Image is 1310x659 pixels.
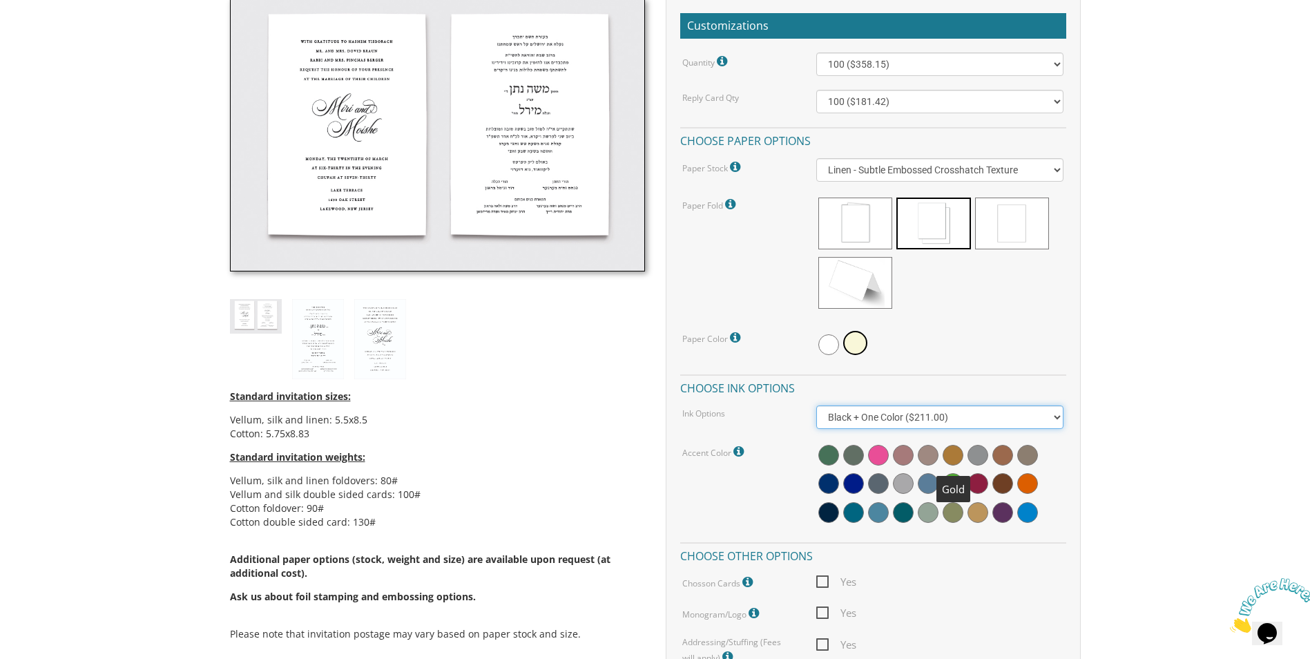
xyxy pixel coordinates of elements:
[680,374,1066,399] h4: Choose ink options
[230,590,476,603] span: Ask us about foil stamping and embossing options.
[682,158,744,176] label: Paper Stock
[6,6,91,60] img: Chat attention grabber
[680,542,1066,566] h4: Choose other options
[1224,573,1310,638] iframe: chat widget
[230,299,282,333] img: style1_thumb2.jpg
[230,488,645,502] li: Vellum and silk double sided cards: 100#
[230,553,645,604] span: Additional paper options (stock, weight and size) are available upon request (at additional cost).
[230,474,645,488] li: Vellum, silk and linen foldovers: 80#
[680,127,1066,151] h4: Choose paper options
[682,195,739,213] label: Paper Fold
[230,379,645,655] div: Please note that invitation postage may vary based on paper stock and size.
[682,573,756,591] label: Chosson Cards
[682,408,725,419] label: Ink Options
[230,427,645,441] li: Cotton: 5.75x8.83
[816,573,856,591] span: Yes
[230,450,365,464] span: Standard invitation weights:
[354,299,406,379] img: style1_eng.jpg
[292,299,344,379] img: style1_heb.jpg
[682,92,739,104] label: Reply Card Qty
[230,413,645,427] li: Vellum, silk and linen: 5.5x8.5
[230,515,645,529] li: Cotton double sided card: 130#
[680,13,1066,39] h2: Customizations
[682,604,762,622] label: Monogram/Logo
[230,390,351,403] span: Standard invitation sizes:
[682,443,747,461] label: Accent Color
[682,52,731,70] label: Quantity
[682,329,744,347] label: Paper Color
[816,636,856,653] span: Yes
[230,502,645,515] li: Cotton foldover: 90#
[816,604,856,622] span: Yes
